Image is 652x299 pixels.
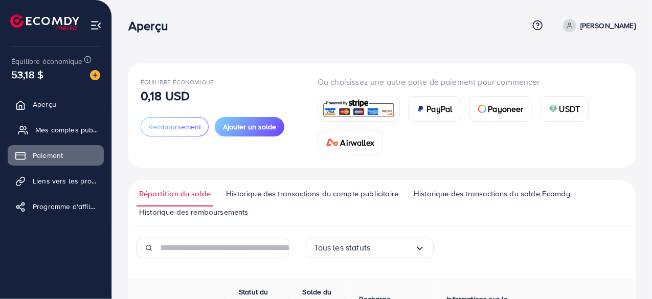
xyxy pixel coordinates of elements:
[8,196,104,217] a: Programme d'affiliation
[341,137,374,148] font: Airwallex
[8,171,104,191] a: Liens vers les produits
[318,130,383,155] a: carteAirwallex
[469,96,532,122] a: cartePayoneer
[541,96,589,122] a: carteUSDT
[549,105,557,113] img: carte
[427,103,453,114] font: PayPal
[8,145,104,166] a: Paiement
[559,103,580,114] font: USDT
[33,99,56,109] font: Aperçu
[33,150,63,160] font: Paiement
[306,238,434,258] div: Rechercher une option
[35,125,121,135] font: Mes comptes publicitaires
[326,139,339,147] img: carte
[90,19,102,31] img: menu
[14,57,41,92] font: 53,18 $
[318,97,400,122] a: carte
[141,87,190,104] font: 0,18 USD
[609,253,644,291] iframe: Chat
[580,20,636,31] font: [PERSON_NAME]
[417,105,425,113] img: carte
[318,76,540,87] font: Ou choisissez une autre porte de paiement pour commencer
[408,96,461,122] a: cartePayPal
[223,122,276,132] font: Ajouter un solde
[321,98,396,120] img: carte
[139,188,211,199] font: Répartition du solde
[478,105,486,113] img: carte
[8,94,104,114] a: Aperçu
[11,56,82,66] font: Équilibre économique
[488,103,524,114] font: Payoneer
[370,240,414,256] input: Rechercher une option
[33,201,108,212] font: Programme d'affiliation
[148,122,201,132] font: Remboursement
[141,78,214,86] font: Équilibre économique
[314,242,371,253] font: Tous les statuts
[90,70,100,80] img: image
[33,176,107,186] font: Liens vers les produits
[141,117,209,136] button: Remboursement
[226,188,398,199] font: Historique des transactions du compte publicitaire
[215,117,284,136] button: Ajouter un solde
[128,17,168,34] font: Aperçu
[8,120,104,140] a: Mes comptes publicitaires
[414,188,570,199] font: Historique des transactions du solde Ecomdy
[10,14,79,30] img: logo
[559,19,636,32] a: [PERSON_NAME]
[139,206,249,217] font: Historique des remboursements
